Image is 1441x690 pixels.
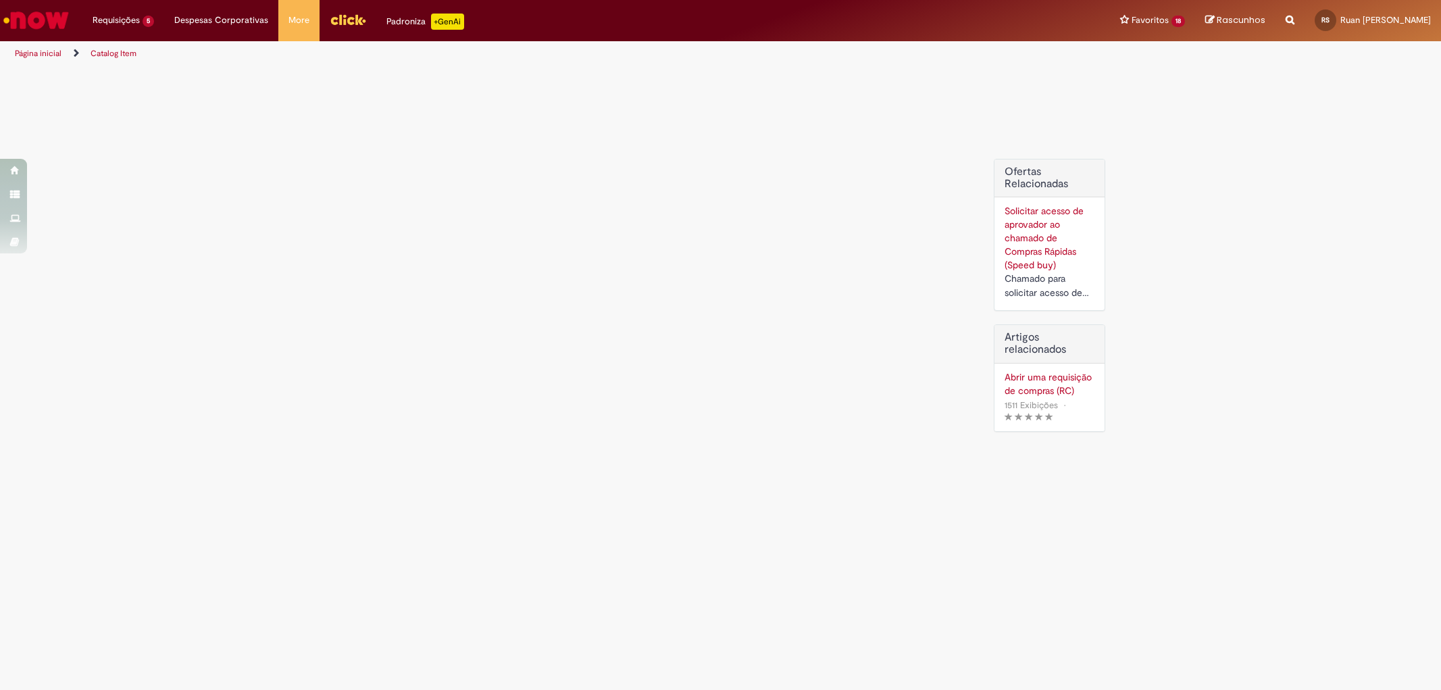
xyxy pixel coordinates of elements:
p: +GenAi [431,14,464,30]
span: 5 [143,16,154,27]
span: Ruan [PERSON_NAME] [1340,14,1431,26]
span: 18 [1171,16,1185,27]
span: Requisições [93,14,140,27]
img: click_logo_yellow_360x200.png [330,9,366,30]
span: Rascunhos [1217,14,1265,26]
h3: Artigos relacionados [1005,332,1094,355]
span: Despesas Corporativas [174,14,268,27]
span: • [1061,396,1069,414]
a: Rascunhos [1205,14,1265,27]
a: Página inicial [15,48,61,59]
ul: Trilhas de página [10,41,951,66]
h2: Ofertas Relacionadas [1005,166,1094,190]
a: Abrir uma requisição de compras (RC) [1005,370,1094,397]
a: Solicitar acesso de aprovador ao chamado de Compras Rápidas (Speed buy) [1005,205,1084,271]
span: More [288,14,309,27]
a: Catalog Item [91,48,136,59]
span: Favoritos [1132,14,1169,27]
div: Padroniza [386,14,464,30]
div: Ofertas Relacionadas [994,159,1105,311]
span: 1511 Exibições [1005,399,1058,411]
div: Chamado para solicitar acesso de aprovador ao ticket de Speed buy [1005,272,1094,300]
img: ServiceNow [1,7,71,34]
span: RS [1321,16,1330,24]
